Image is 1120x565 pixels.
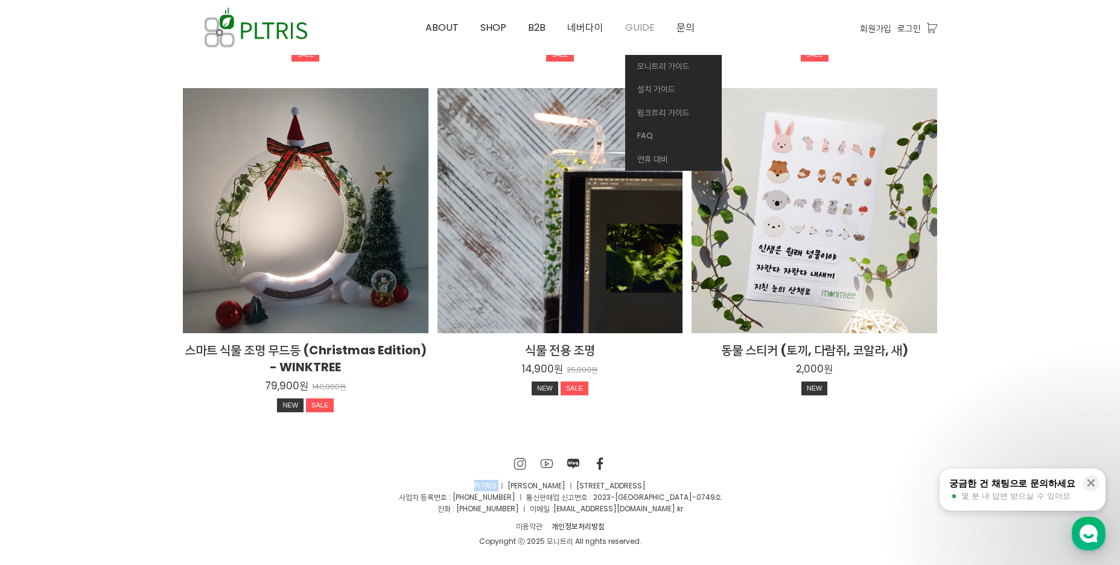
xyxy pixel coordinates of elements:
span: 홈 [38,401,45,410]
a: 식물 전용 조명 14,900원 25,000원 NEWSALE [437,342,683,400]
span: 문의 [676,21,695,34]
span: 윙크트리 가이드 [637,107,690,118]
p: 2,000원 [796,362,833,375]
a: 설치 가이드 [625,78,722,101]
span: ABOUT [425,21,459,34]
span: B2B [528,21,546,34]
div: Copyright ⓒ 2025 모니트리 All rights reserved. [183,535,937,547]
a: FAQ [625,124,722,148]
a: 스마트 식물 조명 무드등 (Christmas Edition) - WINKTREE 79,900원 140,000원 NEWSALE [183,342,428,417]
h2: 식물 전용 조명 [437,342,683,359]
p: 전화 : [PHONE_NUMBER] ㅣ 이메일 : .kr [183,503,937,514]
div: NEW [532,381,558,396]
div: SALE [561,381,588,396]
span: 대화 [110,401,125,411]
a: 동물 스티커 (토끼, 다람쥐, 코알라, 새) 2,000원 NEW [692,342,937,400]
p: PLTRIS ㅣ [PERSON_NAME] ㅣ [STREET_ADDRESS] [183,480,937,491]
h2: 스마트 식물 조명 무드등 (Christmas Edition) - WINKTREE [183,342,428,375]
p: 25,000원 [567,366,598,375]
a: 연휴 대비 [625,148,722,171]
span: 설정 [186,401,201,410]
a: 대화 [80,383,156,413]
div: NEW [277,398,304,413]
div: SALE [306,398,334,413]
span: FAQ [637,130,653,141]
a: GUIDE [614,1,666,55]
a: 로그인 [897,22,921,35]
a: 네버다이 [556,1,614,55]
p: 79,900원 [265,379,308,392]
a: 이용약관 [511,519,547,533]
a: SHOP [469,1,517,55]
span: GUIDE [625,21,655,34]
a: 설정 [156,383,232,413]
a: 홈 [4,383,80,413]
a: [EMAIL_ADDRESS][DOMAIN_NAME] [553,503,675,514]
a: 모니트리 가이드 [625,55,722,78]
p: 사업자 등록번호 : [PHONE_NUMBER] ㅣ 통신판매업 신고번호 : 2023-[GEOGRAPHIC_DATA]-0749호 [183,491,937,503]
h2: 동물 스티커 (토끼, 다람쥐, 코알라, 새) [692,342,937,359]
p: 140,000원 [312,383,346,392]
span: 모니트리 가이드 [637,60,690,72]
p: 14,900원 [522,362,563,375]
span: SHOP [480,21,506,34]
a: 윙크트리 가이드 [625,101,722,125]
a: B2B [517,1,556,55]
div: NEW [801,381,828,396]
a: 문의 [666,1,705,55]
a: 회원가입 [860,22,891,35]
span: 설치 가이드 [637,83,675,95]
a: ABOUT [415,1,469,55]
span: 네버다이 [567,21,603,34]
span: 연휴 대비 [637,153,668,165]
a: 개인정보처리방침 [547,519,609,533]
